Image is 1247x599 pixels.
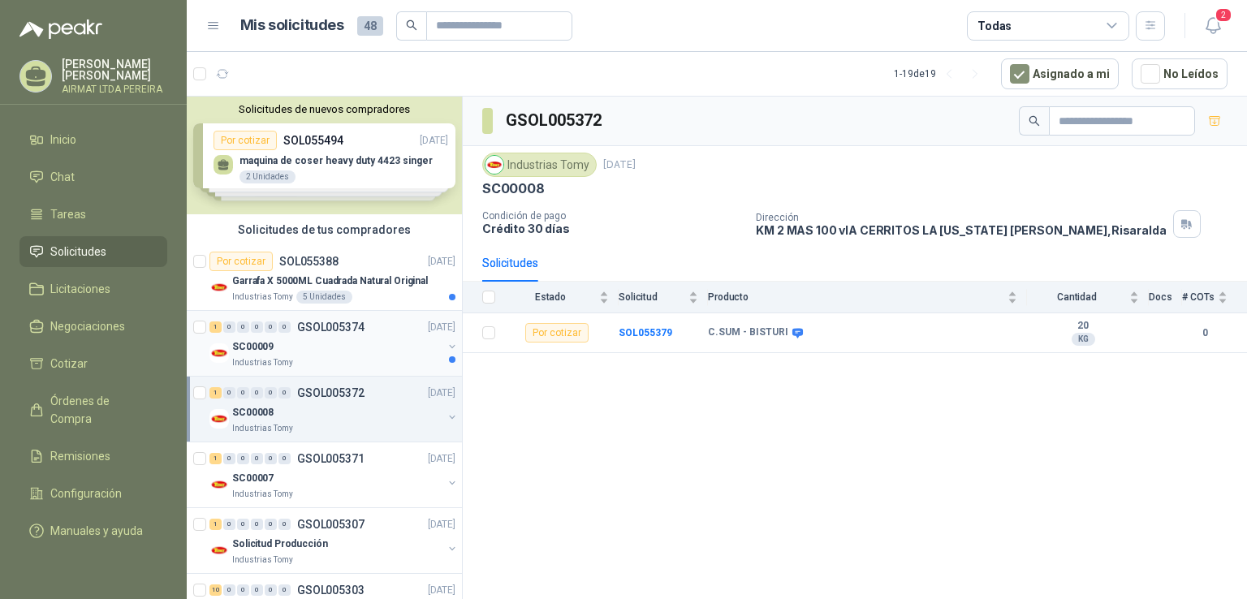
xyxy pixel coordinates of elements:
img: Company Logo [209,475,229,494]
b: 20 [1027,320,1139,333]
p: Industrias Tomy [232,356,293,369]
span: search [1029,115,1040,127]
p: [DATE] [428,320,455,335]
p: Crédito 30 días [482,222,743,235]
div: 0 [237,519,249,530]
div: 1 [209,519,222,530]
span: Solicitud [619,291,685,303]
a: Cotizar [19,348,167,379]
img: Company Logo [209,343,229,363]
a: Manuales y ayuda [19,515,167,546]
p: GSOL005371 [297,453,365,464]
div: 0 [237,584,249,596]
p: GSOL005307 [297,519,365,530]
th: # COTs [1182,282,1247,313]
span: Configuración [50,485,122,502]
b: 0 [1182,325,1228,341]
span: Órdenes de Compra [50,392,152,428]
div: 0 [237,387,249,399]
div: KG [1072,333,1095,346]
a: Chat [19,162,167,192]
div: 0 [251,519,263,530]
th: Solicitud [619,282,708,313]
a: SOL055379 [619,327,672,338]
div: Solicitudes [482,254,538,272]
p: [DATE] [428,386,455,401]
div: 1 - 19 de 19 [894,61,988,87]
p: Dirección [756,212,1166,223]
p: [PERSON_NAME] [PERSON_NAME] [62,58,167,81]
img: Company Logo [209,278,229,297]
a: 1 0 0 0 0 0 GSOL005374[DATE] Company LogoSC00009Industrias Tomy [209,317,459,369]
a: 1 0 0 0 0 0 GSOL005371[DATE] Company LogoSC00007Industrias Tomy [209,449,459,501]
a: Inicio [19,124,167,155]
p: Industrias Tomy [232,291,293,304]
p: Solicitud Producción [232,537,328,552]
a: Órdenes de Compra [19,386,167,434]
div: 0 [223,453,235,464]
a: Solicitudes [19,236,167,267]
button: Asignado a mi [1001,58,1119,89]
div: 0 [223,519,235,530]
div: Industrias Tomy [482,153,597,177]
div: 0 [223,387,235,399]
a: Configuración [19,478,167,509]
a: Tareas [19,199,167,230]
p: Industrias Tomy [232,554,293,567]
img: Company Logo [209,541,229,560]
a: Remisiones [19,441,167,472]
p: GSOL005372 [297,387,365,399]
span: Remisiones [50,447,110,465]
div: 0 [265,321,277,333]
div: 0 [251,387,263,399]
div: 0 [278,519,291,530]
div: 0 [278,453,291,464]
div: Por cotizar [525,323,589,343]
th: Cantidad [1027,282,1149,313]
span: 2 [1215,7,1232,23]
div: 0 [251,453,263,464]
span: Cotizar [50,355,88,373]
span: Cantidad [1027,291,1126,303]
th: Docs [1149,282,1182,313]
div: 0 [223,321,235,333]
span: Tareas [50,205,86,223]
a: 1 0 0 0 0 0 GSOL005372[DATE] Company LogoSC00008Industrias Tomy [209,383,459,435]
p: KM 2 MAS 100 vIA CERRITOS LA [US_STATE] [PERSON_NAME] , Risaralda [756,223,1166,237]
p: SC00008 [482,180,545,197]
span: # COTs [1182,291,1215,303]
div: Solicitudes de nuevos compradoresPor cotizarSOL055494[DATE] maquina de coser heavy duty 4423 sing... [187,97,462,214]
span: Manuales y ayuda [50,522,143,540]
p: SC00007 [232,471,274,486]
h3: GSOL005372 [506,108,604,133]
p: [DATE] [428,451,455,467]
p: [DATE] [603,157,636,173]
div: 0 [265,519,277,530]
div: 0 [265,584,277,596]
p: AIRMAT LTDA PEREIRA [62,84,167,94]
p: Industrias Tomy [232,422,293,435]
p: GSOL005303 [297,584,365,596]
div: 5 Unidades [296,291,352,304]
p: GSOL005374 [297,321,365,333]
div: Por cotizar [209,252,273,271]
span: Inicio [50,131,76,149]
p: [DATE] [428,254,455,269]
span: Producto [708,291,1004,303]
p: [DATE] [428,583,455,598]
b: C.SUM - BISTURI [708,326,788,339]
div: 0 [251,584,263,596]
p: Condición de pago [482,210,743,222]
p: Garrafa X 5000ML Cuadrada Natural Original [232,274,428,289]
img: Company Logo [485,156,503,174]
div: 1 [209,453,222,464]
div: 0 [278,321,291,333]
span: Chat [50,168,75,186]
div: 1 [209,321,222,333]
p: SC00009 [232,339,274,355]
a: 1 0 0 0 0 0 GSOL005307[DATE] Company LogoSolicitud ProducciónIndustrias Tomy [209,515,459,567]
th: Producto [708,282,1027,313]
th: Estado [505,282,619,313]
button: Solicitudes de nuevos compradores [193,103,455,115]
div: 0 [265,387,277,399]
